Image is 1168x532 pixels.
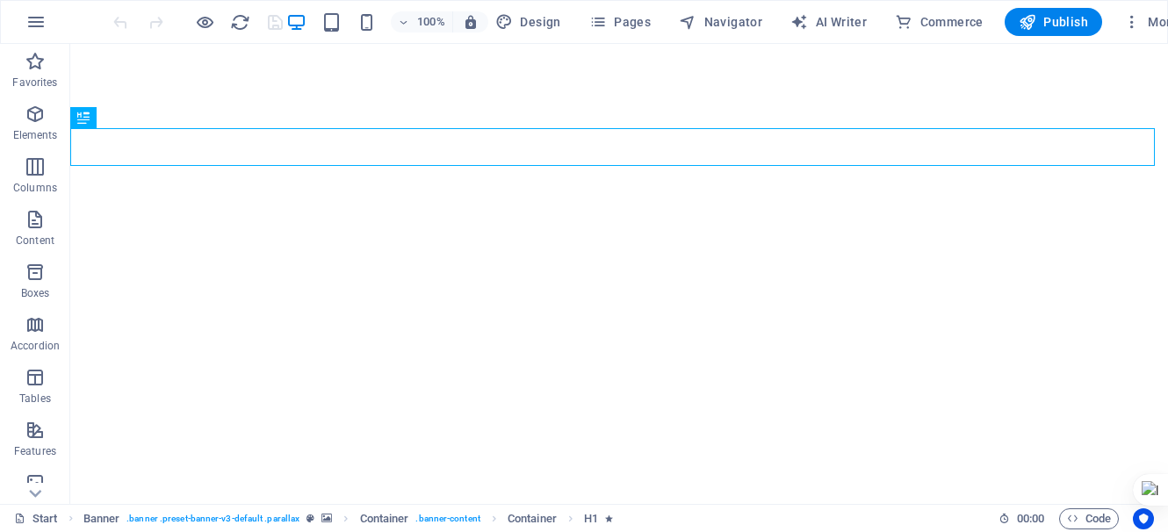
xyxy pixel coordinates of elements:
[417,11,445,32] h6: 100%
[194,11,215,32] button: Click here to leave preview mode and continue editing
[1019,13,1088,31] span: Publish
[16,234,54,248] p: Content
[582,8,658,36] button: Pages
[999,508,1045,529] h6: Session time
[790,13,867,31] span: AI Writer
[229,11,250,32] button: reload
[1017,508,1044,529] span: 00 00
[13,128,58,142] p: Elements
[126,508,299,529] span: . banner .preset-banner-v3-default .parallax
[19,392,51,406] p: Tables
[14,444,56,458] p: Features
[463,14,479,30] i: On resize automatically adjust zoom level to fit chosen device.
[488,8,568,36] button: Design
[783,8,874,36] button: AI Writer
[1059,508,1119,529] button: Code
[495,13,561,31] span: Design
[13,181,57,195] p: Columns
[11,339,60,353] p: Accordion
[230,12,250,32] i: Reload page
[584,508,598,529] span: Click to select. Double-click to edit
[679,13,762,31] span: Navigator
[415,508,479,529] span: . banner-content
[1029,512,1032,525] span: :
[391,11,453,32] button: 100%
[1005,8,1102,36] button: Publish
[508,508,557,529] span: Click to select. Double-click to edit
[83,508,120,529] span: Click to select. Double-click to edit
[1133,508,1154,529] button: Usercentrics
[14,508,58,529] a: Click to cancel selection. Double-click to open Pages
[488,8,568,36] div: Design (Ctrl+Alt+Y)
[672,8,769,36] button: Navigator
[360,508,409,529] span: Click to select. Double-click to edit
[306,514,314,523] i: This element is a customizable preset
[888,8,991,36] button: Commerce
[1067,508,1111,529] span: Code
[321,514,332,523] i: This element contains a background
[21,286,50,300] p: Boxes
[605,514,613,523] i: Element contains an animation
[12,75,57,90] p: Favorites
[895,13,984,31] span: Commerce
[83,508,614,529] nav: breadcrumb
[589,13,651,31] span: Pages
